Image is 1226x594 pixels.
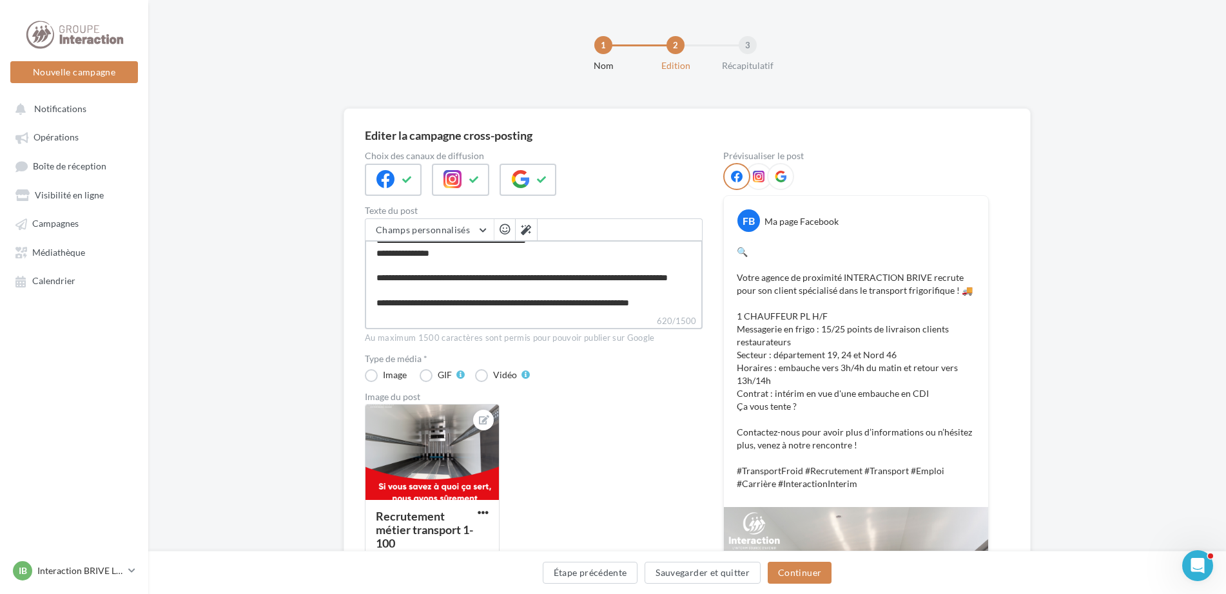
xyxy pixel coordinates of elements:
div: Image [383,370,407,379]
span: Visibilité en ligne [35,189,104,200]
p: Interaction BRIVE LA GAILLARDE [37,564,123,577]
span: Boîte de réception [33,160,106,171]
div: Nom [562,59,645,72]
a: Médiathèque [8,240,141,263]
span: Notifications [34,103,86,114]
div: Prévisualiser le post [723,151,989,160]
div: FB [737,209,760,232]
p: 🔍 Votre agence de proximité INTERACTION BRIVE recrute pour son client spécialisé dans le transpor... [737,245,975,490]
label: Texte du post [365,206,703,215]
div: Ma page Facebook [764,215,839,228]
label: 620/1500 [365,314,703,329]
span: Calendrier [32,276,75,287]
button: Étape précédente [543,562,638,584]
iframe: Intercom live chat [1182,550,1213,581]
button: Notifications [8,97,135,120]
button: Sauvegarder et quitter [645,562,761,584]
div: Vidéo [493,370,517,379]
div: 1 [594,36,612,54]
a: Boîte de réception [8,154,141,178]
span: Champs personnalisés [376,224,470,235]
div: 2 [667,36,685,54]
a: Calendrier [8,269,141,292]
div: GIF [438,370,452,379]
div: Au maximum 1500 caractères sont permis pour pouvoir publier sur Google [365,332,703,344]
div: Editer la campagne cross-posting [365,129,532,141]
span: Campagnes [32,218,79,229]
a: Opérations [8,125,141,148]
a: Campagnes [8,211,141,235]
div: Image du post [365,392,703,401]
button: Continuer [768,562,832,584]
a: IB Interaction BRIVE LA GAILLARDE [10,559,138,583]
label: Type de média * [365,354,703,363]
a: Visibilité en ligne [8,183,141,206]
label: Choix des canaux de diffusion [365,151,703,160]
div: 3 [739,36,757,54]
span: Médiathèque [32,247,85,258]
div: Récapitulatif [706,59,789,72]
button: Champs personnalisés [365,219,494,241]
span: IB [19,564,27,577]
div: Edition [634,59,717,72]
span: Opérations [34,132,79,143]
button: Nouvelle campagne [10,61,138,83]
div: Recrutement métier transport 1-100 [376,509,473,550]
